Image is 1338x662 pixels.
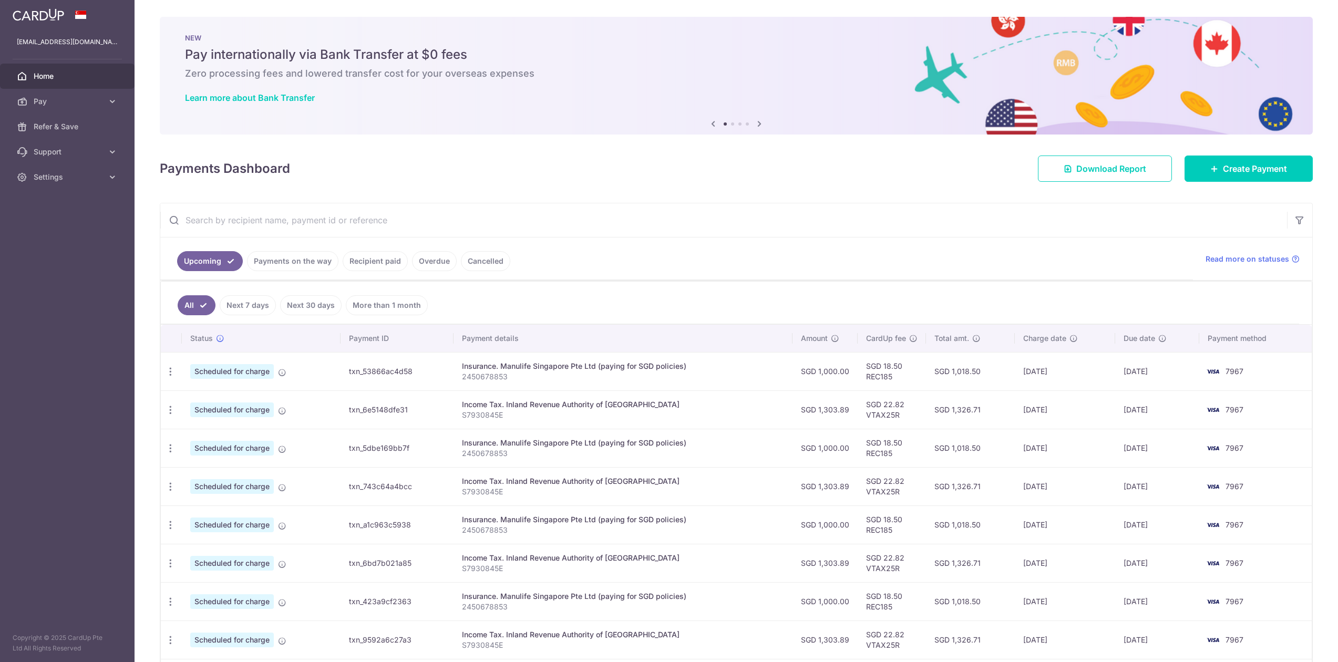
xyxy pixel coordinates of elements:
div: Income Tax. Inland Revenue Authority of [GEOGRAPHIC_DATA] [462,553,784,563]
span: 7967 [1226,597,1243,606]
span: Settings [34,172,103,182]
td: SGD 1,303.89 [792,544,858,582]
th: Payment method [1199,325,1312,352]
div: Income Tax. Inland Revenue Authority of [GEOGRAPHIC_DATA] [462,476,784,487]
td: [DATE] [1115,544,1199,582]
td: SGD 18.50 REC185 [858,429,926,467]
input: Search by recipient name, payment id or reference [160,203,1287,237]
p: 2450678853 [462,371,784,382]
span: Scheduled for charge [190,441,274,456]
a: Download Report [1038,156,1172,182]
td: [DATE] [1015,582,1115,620]
img: Bank Card [1202,442,1223,454]
span: Download Report [1076,162,1146,175]
div: Income Tax. Inland Revenue Authority of [GEOGRAPHIC_DATA] [462,629,784,640]
span: Scheduled for charge [190,364,274,379]
img: Bank Card [1202,595,1223,608]
td: [DATE] [1015,505,1115,544]
p: S7930845E [462,410,784,420]
td: [DATE] [1115,429,1199,467]
td: SGD 1,303.89 [792,620,858,659]
span: Scheduled for charge [190,633,274,647]
span: 7967 [1226,558,1243,567]
td: [DATE] [1115,620,1199,659]
a: Cancelled [461,251,510,271]
div: Insurance. Manulife Singapore Pte Ltd (paying for SGD policies) [462,361,784,371]
td: [DATE] [1015,620,1115,659]
td: SGD 1,000.00 [792,505,858,544]
td: SGD 1,018.50 [926,582,1015,620]
span: 7967 [1226,367,1243,376]
td: SGD 1,326.71 [926,544,1015,582]
img: Bank transfer banner [160,17,1313,135]
td: SGD 18.50 REC185 [858,582,926,620]
td: SGD 1,018.50 [926,505,1015,544]
td: txn_9592a6c27a3 [341,620,454,659]
td: txn_53866ac4d58 [341,352,454,390]
td: SGD 22.82 VTAX25R [858,544,926,582]
p: [EMAIL_ADDRESS][DOMAIN_NAME] [17,37,118,47]
td: [DATE] [1015,467,1115,505]
td: txn_423a9cf2363 [341,582,454,620]
a: Next 30 days [280,295,342,315]
td: txn_5dbe169bb7f [341,429,454,467]
img: Bank Card [1202,404,1223,416]
h6: Zero processing fees and lowered transfer cost for your overseas expenses [185,67,1288,80]
span: Scheduled for charge [190,594,274,609]
td: [DATE] [1015,352,1115,390]
a: Next 7 days [220,295,276,315]
td: txn_a1c963c5938 [341,505,454,544]
td: [DATE] [1115,505,1199,544]
a: Read more on statuses [1206,254,1300,264]
td: txn_6bd7b021a85 [341,544,454,582]
a: Overdue [412,251,457,271]
span: Scheduled for charge [190,402,274,417]
span: 7967 [1226,405,1243,414]
div: Income Tax. Inland Revenue Authority of [GEOGRAPHIC_DATA] [462,399,784,410]
td: [DATE] [1015,390,1115,429]
td: txn_6e5148dfe31 [341,390,454,429]
td: SGD 1,000.00 [792,582,858,620]
img: Bank Card [1202,557,1223,570]
td: SGD 1,000.00 [792,352,858,390]
a: Recipient paid [343,251,408,271]
span: Pay [34,96,103,107]
span: Due date [1124,333,1155,344]
td: [DATE] [1115,467,1199,505]
span: Read more on statuses [1206,254,1289,264]
td: SGD 1,326.71 [926,467,1015,505]
td: SGD 1,303.89 [792,390,858,429]
td: SGD 1,018.50 [926,352,1015,390]
td: SGD 18.50 REC185 [858,505,926,544]
p: S7930845E [462,640,784,650]
span: Scheduled for charge [190,518,274,532]
p: 2450678853 [462,448,784,459]
td: [DATE] [1115,352,1199,390]
span: 7967 [1226,520,1243,529]
td: SGD 22.82 VTAX25R [858,390,926,429]
a: All [178,295,215,315]
a: More than 1 month [346,295,428,315]
span: Charge date [1023,333,1066,344]
span: 7967 [1226,482,1243,491]
h5: Pay internationally via Bank Transfer at $0 fees [185,46,1288,63]
span: Refer & Save [34,121,103,132]
td: SGD 1,326.71 [926,390,1015,429]
span: Support [34,147,103,157]
td: SGD 22.82 VTAX25R [858,467,926,505]
td: [DATE] [1015,429,1115,467]
td: [DATE] [1015,544,1115,582]
img: CardUp [13,8,64,21]
img: Bank Card [1202,480,1223,493]
p: S7930845E [462,563,784,574]
a: Upcoming [177,251,243,271]
div: Insurance. Manulife Singapore Pte Ltd (paying for SGD policies) [462,438,784,448]
td: [DATE] [1115,390,1199,429]
a: Learn more about Bank Transfer [185,92,315,103]
span: CardUp fee [866,333,906,344]
td: txn_743c64a4bcc [341,467,454,505]
a: Payments on the way [247,251,338,271]
span: Total amt. [934,333,969,344]
span: Status [190,333,213,344]
div: Insurance. Manulife Singapore Pte Ltd (paying for SGD policies) [462,514,784,525]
